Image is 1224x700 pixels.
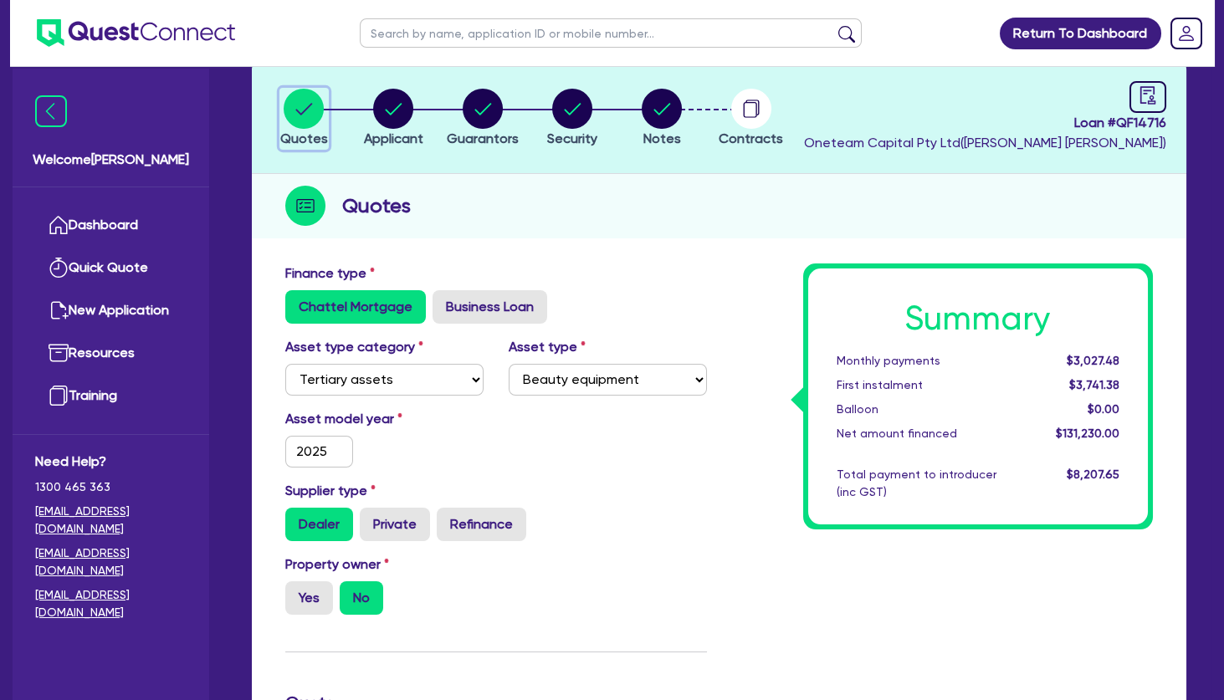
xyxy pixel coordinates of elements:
[35,204,187,247] a: Dashboard
[37,19,235,47] img: quest-connect-logo-blue
[1056,427,1119,440] span: $131,230.00
[285,554,389,575] label: Property owner
[437,508,526,541] label: Refinance
[285,508,353,541] label: Dealer
[546,88,598,150] button: Security
[35,478,187,496] span: 1300 465 363
[285,290,426,324] label: Chattel Mortgage
[719,130,783,146] span: Contracts
[360,18,862,48] input: Search by name, application ID or mobile number...
[1088,402,1119,416] span: $0.00
[35,544,187,580] a: [EMAIL_ADDRESS][DOMAIN_NAME]
[35,375,187,417] a: Training
[447,130,519,146] span: Guarantors
[35,586,187,621] a: [EMAIL_ADDRESS][DOMAIN_NAME]
[824,425,1030,442] div: Net amount financed
[1067,354,1119,367] span: $3,027.48
[1000,18,1161,49] a: Return To Dashboard
[1129,81,1166,113] a: audit
[280,130,328,146] span: Quotes
[285,481,376,501] label: Supplier type
[285,186,325,226] img: step-icon
[1165,12,1208,55] a: Dropdown toggle
[643,130,681,146] span: Notes
[49,300,69,320] img: new-application
[824,466,1030,501] div: Total payment to introducer (inc GST)
[285,337,423,357] label: Asset type category
[360,508,430,541] label: Private
[824,376,1030,394] div: First instalment
[837,299,1120,339] h1: Summary
[1139,86,1157,105] span: audit
[285,263,375,284] label: Finance type
[446,88,520,150] button: Guarantors
[35,247,187,289] a: Quick Quote
[718,88,784,150] button: Contracts
[35,332,187,375] a: Resources
[279,88,329,150] button: Quotes
[49,258,69,278] img: quick-quote
[342,191,411,221] h2: Quotes
[363,88,424,150] button: Applicant
[285,581,333,615] label: Yes
[824,352,1030,370] div: Monthly payments
[804,113,1166,133] span: Loan # QF14716
[1069,378,1119,391] span: $3,741.38
[49,343,69,363] img: resources
[364,130,423,146] span: Applicant
[35,452,187,472] span: Need Help?
[824,401,1030,418] div: Balloon
[340,581,383,615] label: No
[547,130,597,146] span: Security
[35,95,67,127] img: icon-menu-close
[509,337,586,357] label: Asset type
[35,503,187,538] a: [EMAIL_ADDRESS][DOMAIN_NAME]
[273,409,496,429] label: Asset model year
[804,135,1166,151] span: Oneteam Capital Pty Ltd ( [PERSON_NAME] [PERSON_NAME] )
[33,150,189,170] span: Welcome [PERSON_NAME]
[641,88,683,150] button: Notes
[35,289,187,332] a: New Application
[49,386,69,406] img: training
[1067,468,1119,481] span: $8,207.65
[433,290,547,324] label: Business Loan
